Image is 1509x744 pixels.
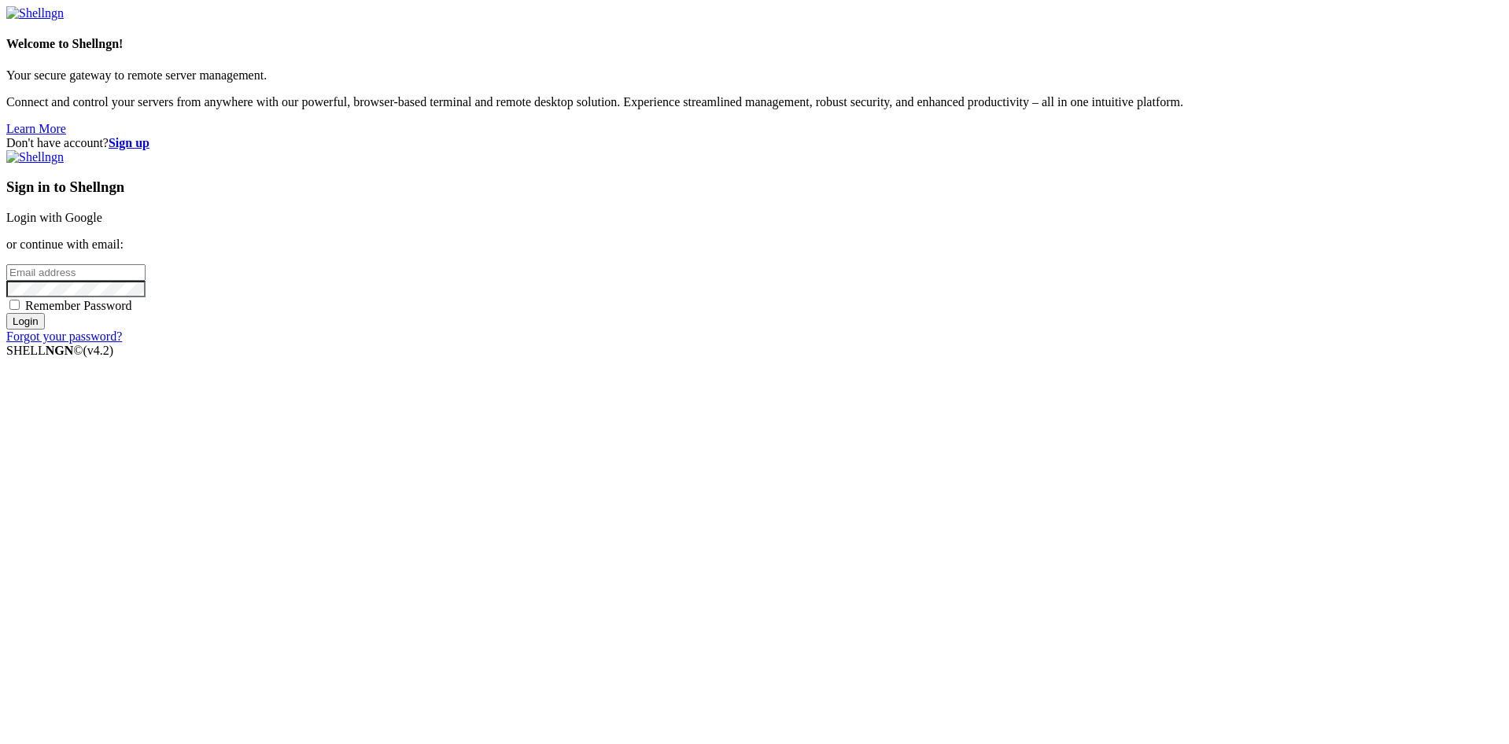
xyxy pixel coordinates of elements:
div: Don't have account? [6,136,1503,150]
b: NGN [46,344,74,357]
img: Shellngn [6,150,64,164]
p: or continue with email: [6,238,1503,252]
span: SHELL © [6,344,113,357]
span: Remember Password [25,299,132,312]
h4: Welcome to Shellngn! [6,37,1503,51]
a: Sign up [109,136,149,149]
img: Shellngn [6,6,64,20]
a: Login with Google [6,211,102,224]
span: 4.2.0 [83,344,114,357]
p: Connect and control your servers from anywhere with our powerful, browser-based terminal and remo... [6,95,1503,109]
p: Your secure gateway to remote server management. [6,68,1503,83]
input: Remember Password [9,300,20,310]
h3: Sign in to Shellngn [6,179,1503,196]
a: Forgot your password? [6,330,122,343]
a: Learn More [6,122,66,135]
input: Login [6,313,45,330]
input: Email address [6,264,146,281]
